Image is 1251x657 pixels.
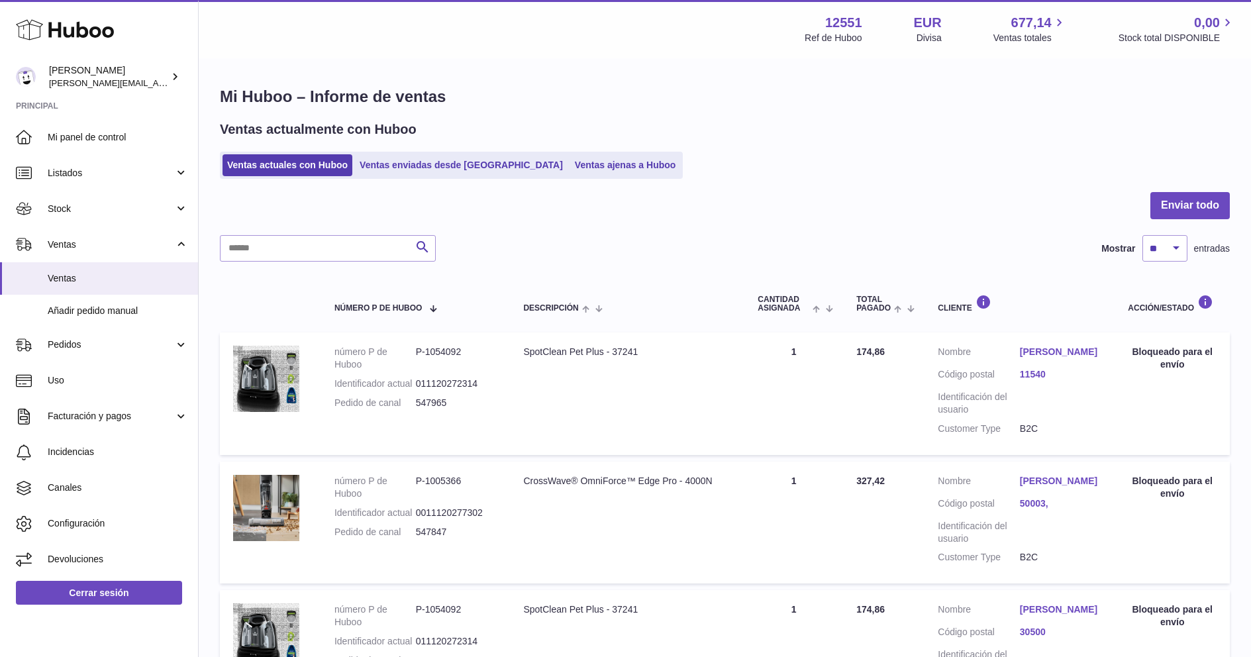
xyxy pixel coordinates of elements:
[523,304,578,313] span: Descripción
[416,378,497,390] dd: 011120272314
[1128,346,1217,371] div: Bloqueado para el envío
[523,475,731,487] div: CrossWave® OmniForce™ Edge Pro - 4000N
[1020,551,1102,564] dd: B2C
[570,154,681,176] a: Ventas ajenas a Huboo
[334,475,416,500] dt: número P de Huboo
[1020,475,1102,487] a: [PERSON_NAME]
[334,507,416,519] dt: Identificador actual
[48,305,188,317] span: Añadir pedido manual
[993,32,1067,44] span: Ventas totales
[523,603,731,616] div: SpotClean Pet Plus - 37241
[48,517,188,530] span: Configuración
[805,32,862,44] div: Ref de Huboo
[1128,295,1217,313] div: Acción/Estado
[1020,346,1102,358] a: [PERSON_NAME]
[1020,603,1102,616] a: [PERSON_NAME]
[1101,242,1135,255] label: Mostrar
[48,374,188,387] span: Uso
[938,423,1020,435] dt: Customer Type
[938,551,1020,564] dt: Customer Type
[334,635,416,648] dt: Identificador actual
[938,520,1020,545] dt: Identificación del usuario
[334,378,416,390] dt: Identificador actual
[416,397,497,409] dd: 547965
[1011,14,1052,32] span: 677,14
[48,446,188,458] span: Incidencias
[16,581,182,605] a: Cerrar sesión
[416,635,497,648] dd: 011120272314
[856,476,885,486] span: 327,42
[334,346,416,371] dt: número P de Huboo
[48,553,188,566] span: Devoluciones
[416,507,497,519] dd: 0011120277302
[1020,423,1102,435] dd: B2C
[416,346,497,371] dd: P-1054092
[1119,14,1235,44] a: 0,00 Stock total DISPONIBLE
[825,14,862,32] strong: 12551
[233,475,299,541] img: 1724060741.jpg
[856,346,885,357] span: 174,86
[1020,497,1102,510] a: 50003,
[48,167,174,179] span: Listados
[758,295,809,313] span: Cantidad ASIGNADA
[938,626,1020,642] dt: Código postal
[993,14,1067,44] a: 677,14 Ventas totales
[856,295,891,313] span: Total pagado
[49,64,168,89] div: [PERSON_NAME]
[938,368,1020,384] dt: Código postal
[1128,475,1217,500] div: Bloqueado para el envío
[416,475,497,500] dd: P-1005366
[1119,32,1235,44] span: Stock total DISPONIBLE
[914,14,942,32] strong: EUR
[233,346,299,412] img: 1754472514.jpeg
[16,67,36,87] img: gerardo.montoiro@cleverenterprise.es
[48,410,174,423] span: Facturación y pagos
[416,603,497,629] dd: P-1054092
[1020,368,1102,381] a: 11540
[48,203,174,215] span: Stock
[938,295,1101,313] div: Cliente
[1128,603,1217,629] div: Bloqueado para el envío
[355,154,568,176] a: Ventas enviadas desde [GEOGRAPHIC_DATA]
[220,86,1230,107] h1: Mi Huboo – Informe de ventas
[48,338,174,351] span: Pedidos
[416,526,497,538] dd: 547847
[938,475,1020,491] dt: Nombre
[523,346,731,358] div: SpotClean Pet Plus - 37241
[334,304,422,313] span: número P de Huboo
[48,272,188,285] span: Ventas
[744,462,843,583] td: 1
[334,397,416,409] dt: Pedido de canal
[334,526,416,538] dt: Pedido de canal
[48,481,188,494] span: Canales
[744,332,843,454] td: 1
[1194,242,1230,255] span: entradas
[1020,626,1102,638] a: 30500
[938,603,1020,619] dt: Nombre
[334,603,416,629] dt: número P de Huboo
[917,32,942,44] div: Divisa
[856,604,885,615] span: 174,86
[938,346,1020,362] dt: Nombre
[223,154,352,176] a: Ventas actuales con Huboo
[938,497,1020,513] dt: Código postal
[1194,14,1220,32] span: 0,00
[938,391,1020,416] dt: Identificación del usuario
[48,131,188,144] span: Mi panel de control
[1150,192,1230,219] button: Enviar todo
[220,121,417,138] h2: Ventas actualmente con Huboo
[48,238,174,251] span: Ventas
[49,77,336,88] span: [PERSON_NAME][EMAIL_ADDRESS][PERSON_NAME][DOMAIN_NAME]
